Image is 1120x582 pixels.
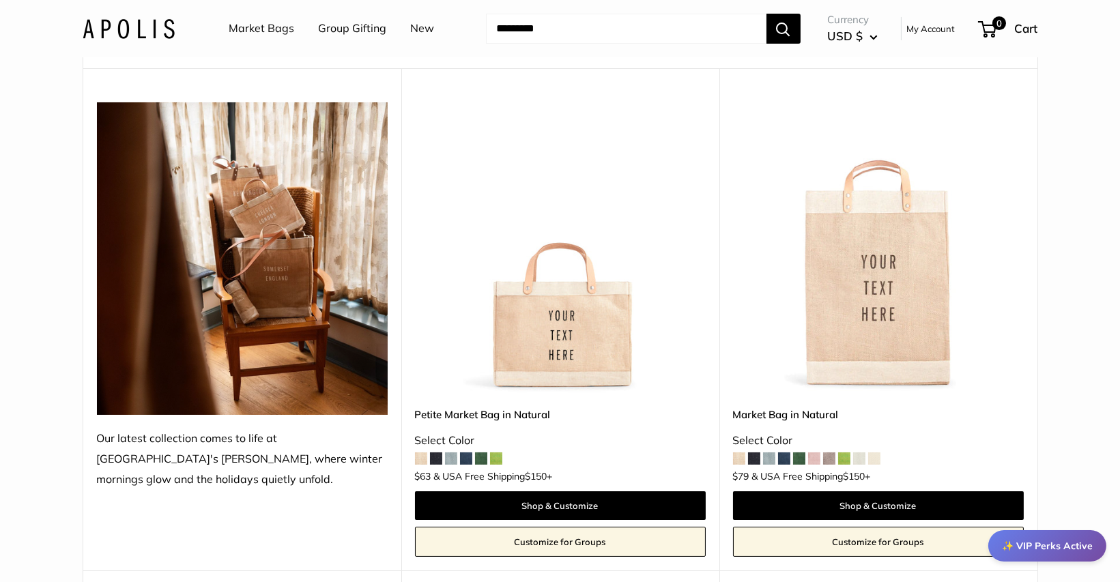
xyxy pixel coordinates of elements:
[97,428,388,490] div: Our latest collection comes to life at [GEOGRAPHIC_DATA]'s [PERSON_NAME], where winter mornings g...
[434,471,553,481] span: & USA Free Shipping +
[526,470,547,482] span: $150
[486,14,766,44] input: Search...
[411,18,435,39] a: New
[752,471,871,481] span: & USA Free Shipping +
[733,527,1024,557] a: Customize for Groups
[828,10,878,29] span: Currency
[992,16,1005,30] span: 0
[415,431,706,451] div: Select Color
[97,102,388,415] img: Our latest collection comes to life at UK's Estelle Manor, where winter mornings glow and the hol...
[733,407,1024,422] a: Market Bag in Natural
[229,18,295,39] a: Market Bags
[988,530,1106,562] div: ✨ VIP Perks Active
[979,18,1038,40] a: 0 Cart
[828,25,878,47] button: USD $
[733,491,1024,520] a: Shop & Customize
[844,470,865,482] span: $150
[415,470,431,482] span: $63
[415,527,706,557] a: Customize for Groups
[319,18,387,39] a: Group Gifting
[415,102,706,393] img: Petite Market Bag in Natural
[733,102,1024,393] a: Market Bag in NaturalMarket Bag in Natural
[415,491,706,520] a: Shop & Customize
[415,407,706,422] a: Petite Market Bag in Natural
[828,29,863,43] span: USD $
[733,431,1024,451] div: Select Color
[415,102,706,393] a: Petite Market Bag in NaturalPetite Market Bag in Natural
[766,14,801,44] button: Search
[733,470,749,482] span: $79
[907,20,956,37] a: My Account
[1015,21,1038,35] span: Cart
[83,18,175,38] img: Apolis
[733,102,1024,393] img: Market Bag in Natural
